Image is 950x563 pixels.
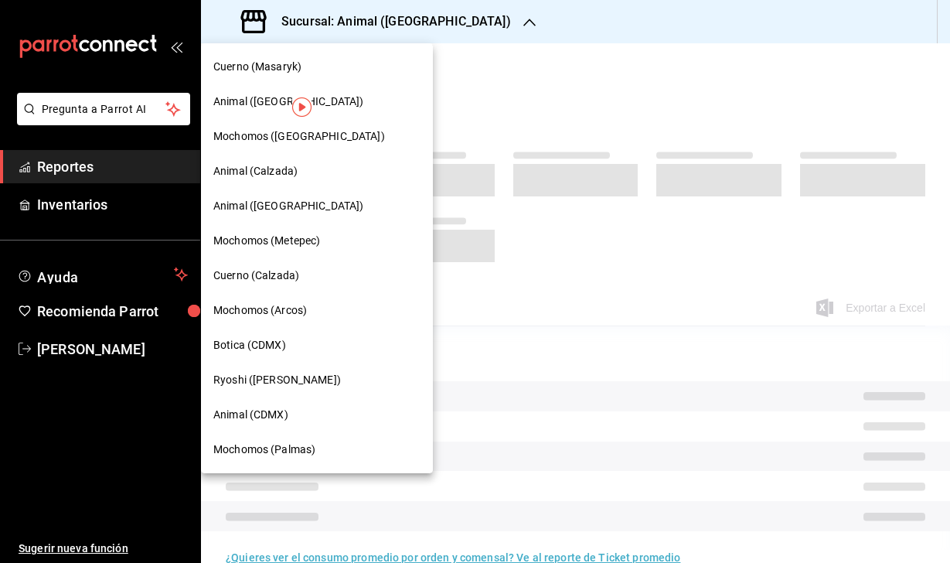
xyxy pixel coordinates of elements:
div: Mochomos ([GEOGRAPHIC_DATA]) [201,119,433,154]
span: Mochomos (Palmas) [213,442,315,458]
div: Mochomos (Metepec) [201,223,433,258]
div: Cuerno (Calzada) [201,258,433,293]
span: Animal ([GEOGRAPHIC_DATA]) [213,94,363,110]
div: Animal ([GEOGRAPHIC_DATA]) [201,189,433,223]
div: Mochomos (Palmas) [201,432,433,467]
span: Ryoshi ([PERSON_NAME]) [213,372,341,388]
div: Ryoshi ([PERSON_NAME]) [201,363,433,398]
span: Animal (Calzada) [213,163,298,179]
span: Cuerno (Masaryk) [213,59,301,75]
span: Animal (CDMX) [213,407,288,423]
img: Tooltip marker [292,97,312,117]
span: Mochomos (Metepec) [213,233,320,249]
span: Animal ([GEOGRAPHIC_DATA]) [213,198,363,214]
div: Botica (CDMX) [201,328,433,363]
div: Animal ([GEOGRAPHIC_DATA]) [201,84,433,119]
div: Mochomos (Arcos) [201,293,433,328]
div: Cuerno (Masaryk) [201,49,433,84]
div: Animal (Calzada) [201,154,433,189]
span: Cuerno (Calzada) [213,268,299,284]
span: Mochomos ([GEOGRAPHIC_DATA]) [213,128,385,145]
div: Animal (CDMX) [201,398,433,432]
span: Mochomos (Arcos) [213,302,307,319]
span: Botica (CDMX) [213,337,286,353]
